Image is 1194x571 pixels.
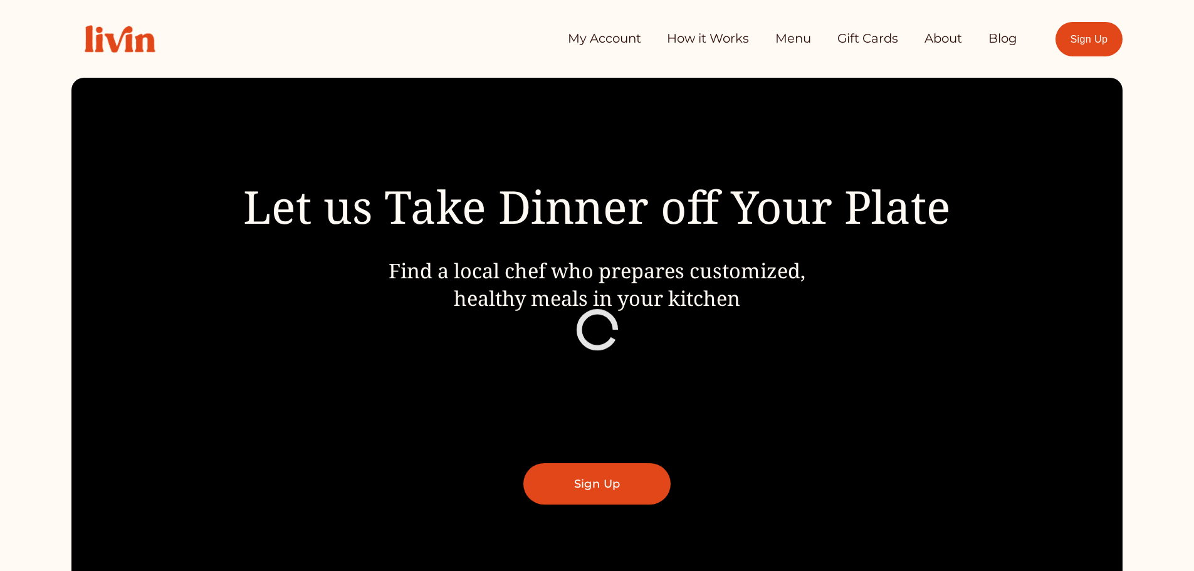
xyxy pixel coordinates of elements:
a: Sign Up [1055,22,1123,56]
a: Sign Up [523,463,671,505]
a: Gift Cards [837,26,898,51]
img: Livin [71,12,168,66]
a: How it Works [667,26,749,51]
span: Find a local chef who prepares customized, healthy meals in your kitchen [389,256,805,312]
a: Menu [775,26,811,51]
a: About [924,26,962,51]
a: Blog [988,26,1017,51]
span: Let us Take Dinner off Your Plate [243,175,951,237]
a: My Account [568,26,641,51]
